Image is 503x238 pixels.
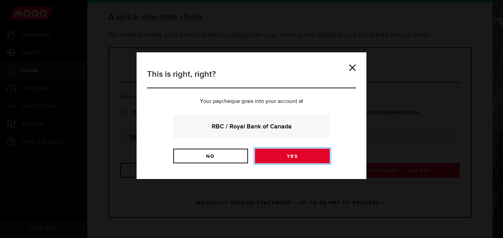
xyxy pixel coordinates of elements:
a: Yes [255,149,330,163]
p: Your paycheque goes into your account at [147,99,356,104]
strong: RBC / Royal Bank of Canada [183,122,320,131]
button: Open LiveChat chat widget [6,3,27,24]
a: No [173,149,248,163]
h3: This is right, right? [147,68,356,88]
